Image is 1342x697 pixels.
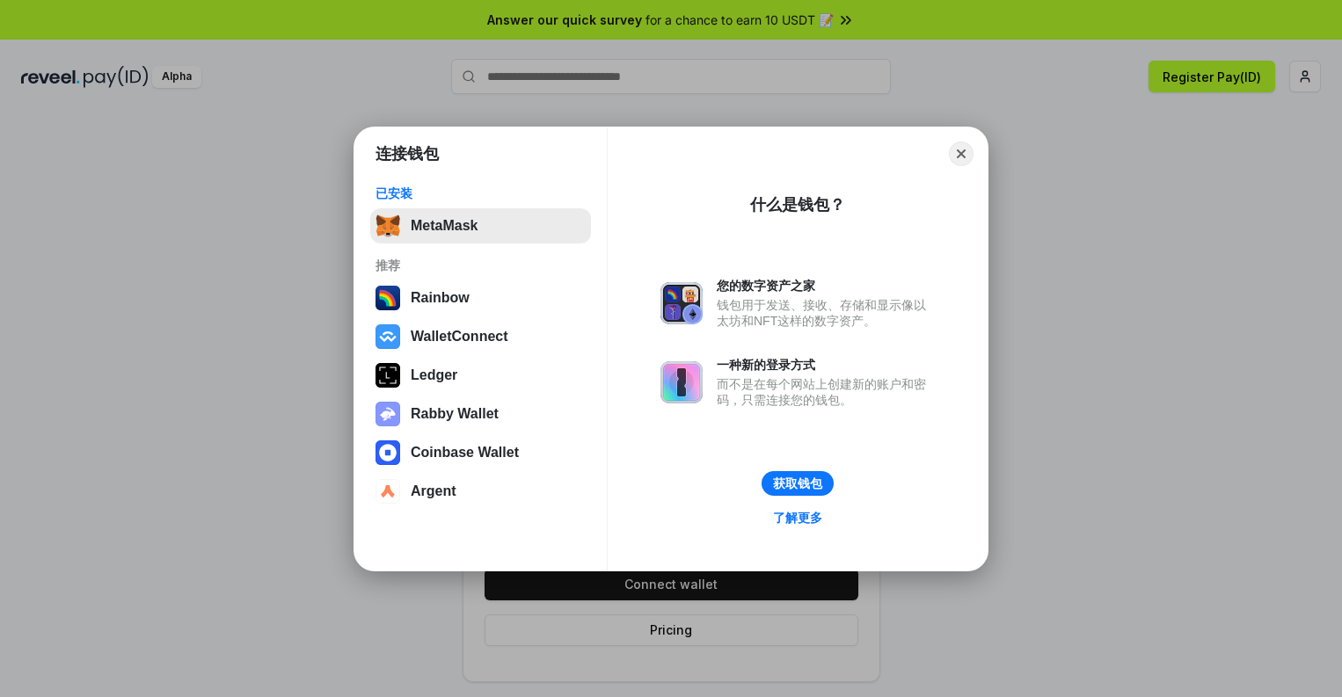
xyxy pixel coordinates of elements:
button: Argent [370,474,591,509]
button: Rabby Wallet [370,396,591,432]
button: WalletConnect [370,319,591,354]
button: 获取钱包 [762,471,834,496]
img: svg+xml,%3Csvg%20xmlns%3D%22http%3A%2F%2Fwww.w3.org%2F2000%2Fsvg%22%20fill%3D%22none%22%20viewBox... [376,402,400,426]
div: 一种新的登录方式 [717,357,935,373]
div: WalletConnect [411,329,508,345]
img: svg+xml,%3Csvg%20xmlns%3D%22http%3A%2F%2Fwww.w3.org%2F2000%2Fsvg%22%20fill%3D%22none%22%20viewBox... [660,361,703,403]
div: Ledger [411,367,457,383]
img: svg+xml,%3Csvg%20width%3D%22120%22%20height%3D%22120%22%20viewBox%3D%220%200%20120%20120%22%20fil... [376,286,400,310]
img: svg+xml,%3Csvg%20width%3D%2228%22%20height%3D%2228%22%20viewBox%3D%220%200%2028%2028%22%20fill%3D... [376,324,400,349]
img: svg+xml,%3Csvg%20xmlns%3D%22http%3A%2F%2Fwww.w3.org%2F2000%2Fsvg%22%20fill%3D%22none%22%20viewBox... [660,282,703,324]
button: Ledger [370,358,591,393]
img: svg+xml,%3Csvg%20fill%3D%22none%22%20height%3D%2233%22%20viewBox%3D%220%200%2035%2033%22%20width%... [376,214,400,238]
div: 什么是钱包？ [750,194,845,215]
button: MetaMask [370,208,591,243]
a: 了解更多 [762,506,833,529]
div: 钱包用于发送、接收、存储和显示像以太坊和NFT这样的数字资产。 [717,297,935,329]
div: 推荐 [376,258,586,273]
div: 而不是在每个网站上创建新的账户和密码，只需连接您的钱包。 [717,376,935,408]
button: Coinbase Wallet [370,435,591,470]
div: Rainbow [411,290,470,306]
div: 获取钱包 [773,476,822,491]
div: 了解更多 [773,510,822,526]
button: Close [949,142,974,166]
img: svg+xml,%3Csvg%20width%3D%2228%22%20height%3D%2228%22%20viewBox%3D%220%200%2028%2028%22%20fill%3D... [376,440,400,465]
div: MetaMask [411,218,478,234]
div: Argent [411,483,456,499]
div: 已安装 [376,185,586,201]
div: Coinbase Wallet [411,445,519,461]
div: Rabby Wallet [411,406,499,422]
button: Rainbow [370,280,591,316]
img: svg+xml,%3Csvg%20width%3D%2228%22%20height%3D%2228%22%20viewBox%3D%220%200%2028%2028%22%20fill%3D... [376,479,400,504]
h1: 连接钱包 [376,143,439,164]
div: 您的数字资产之家 [717,278,935,294]
img: svg+xml,%3Csvg%20xmlns%3D%22http%3A%2F%2Fwww.w3.org%2F2000%2Fsvg%22%20width%3D%2228%22%20height%3... [376,363,400,388]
